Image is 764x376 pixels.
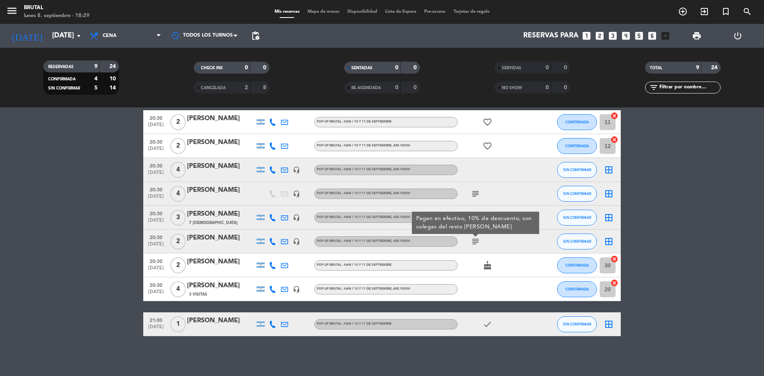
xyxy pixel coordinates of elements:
span: SIN CONFIRMAR [48,86,80,90]
i: add_circle_outline [678,7,688,16]
span: Pop Up Brutal - Han / 10 y 11 de Septiembre [317,322,392,325]
span: Pop Up Brutal - Han / 10 y 11 de Septiembre [317,192,410,195]
span: TOTAL [650,66,662,70]
span: , ARS 90000 [392,144,410,147]
strong: 4 [94,76,97,82]
span: [DATE] [146,289,166,298]
i: favorite_border [483,117,492,127]
span: 20:30 [146,161,166,170]
i: looks_two [594,31,605,41]
span: CONFIRMADA [565,287,589,291]
span: CANCELADA [201,86,226,90]
i: looks_5 [634,31,644,41]
div: [PERSON_NAME] [187,137,255,148]
span: 2 [170,114,186,130]
i: turned_in_not [721,7,731,16]
i: check [483,320,492,329]
span: Pop Up Brutal - Han / 10 y 11 de Septiembre [317,168,410,171]
i: looks_one [581,31,592,41]
i: border_all [604,237,614,246]
strong: 5 [94,85,97,91]
span: 21:00 [146,315,166,324]
strong: 9 [696,65,699,70]
span: RESERVADAS [48,65,74,69]
span: [DATE] [146,146,166,155]
span: [DATE] [146,242,166,251]
span: 20:30 [146,280,166,289]
span: , ARS 90000 [392,287,410,290]
span: Lista de Espera [381,10,420,14]
span: print [692,31,702,41]
button: CONFIRMADA [557,138,597,154]
div: Brutal [24,4,90,12]
i: arrow_drop_down [74,31,84,41]
div: [PERSON_NAME] [187,281,255,291]
i: favorite_border [483,141,492,151]
button: CONFIRMADA [557,257,597,273]
i: border_all [604,165,614,175]
i: cake [483,261,492,270]
span: , ARS 90000 [392,216,410,219]
span: CONFIRMADA [565,144,589,148]
span: 20:30 [146,113,166,122]
button: CONFIRMADA [557,281,597,297]
span: , ARS 90000 [392,168,410,171]
i: subject [471,189,480,199]
span: , ARS 90000 [392,192,410,195]
span: [DATE] [146,122,166,131]
span: SIN CONFIRMAR [563,322,591,326]
strong: 0 [395,85,398,90]
strong: 10 [109,76,117,82]
i: headset_mic [293,214,300,221]
span: Pop Up Brutal - Han / 10 y 11 de Septiembre [317,120,392,123]
strong: 24 [711,65,719,70]
button: SIN CONFIRMAR [557,234,597,249]
span: 2 [170,257,186,273]
i: border_all [604,213,614,222]
span: Mis reservas [271,10,304,14]
i: cancel [610,279,618,287]
i: looks_6 [647,31,657,41]
span: SIN CONFIRMAR [563,239,591,244]
strong: 24 [109,64,117,69]
i: cancel [610,136,618,144]
strong: 0 [546,65,549,70]
span: 7 [DEMOGRAPHIC_DATA] [189,220,238,226]
div: [PERSON_NAME] [187,161,255,171]
span: Cena [103,33,117,39]
i: headset_mic [293,166,300,173]
strong: 0 [564,85,569,90]
span: Pop Up Brutal - Han / 10 y 11 de Septiembre [317,240,410,243]
span: RE AGENDADA [351,86,381,90]
i: border_all [604,320,614,329]
strong: 2 [245,85,248,90]
strong: 9 [94,64,97,69]
span: CONFIRMADA [565,120,589,124]
span: 20:30 [146,256,166,265]
div: lunes 8. septiembre - 18:29 [24,12,90,20]
span: 3 [170,210,186,226]
i: headset_mic [293,190,300,197]
strong: 0 [263,65,268,70]
span: Disponibilidad [343,10,381,14]
i: cancel [610,255,618,263]
span: Pre-acceso [420,10,450,14]
span: 3 Visitas [189,291,207,298]
strong: 8 [263,85,268,90]
span: CHECK INS [201,66,223,70]
span: 1 [170,316,186,332]
span: 20:30 [146,232,166,242]
i: add_box [660,31,670,41]
button: SIN CONFIRMAR [557,210,597,226]
i: power_settings_new [733,31,743,41]
span: 20:30 [146,185,166,194]
span: CONFIRMADA [565,263,589,267]
span: 4 [170,281,186,297]
i: [DATE] [6,27,48,45]
span: Tarjetas de regalo [450,10,494,14]
span: Pop Up Brutal - Han / 10 y 11 de Septiembre [317,287,410,290]
div: [PERSON_NAME] [187,316,255,326]
span: NO SHOW [502,86,522,90]
span: SIN CONFIRMAR [563,215,591,220]
span: Pop Up Brutal - Han / 10 y 11 de Septiembre [317,144,410,147]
